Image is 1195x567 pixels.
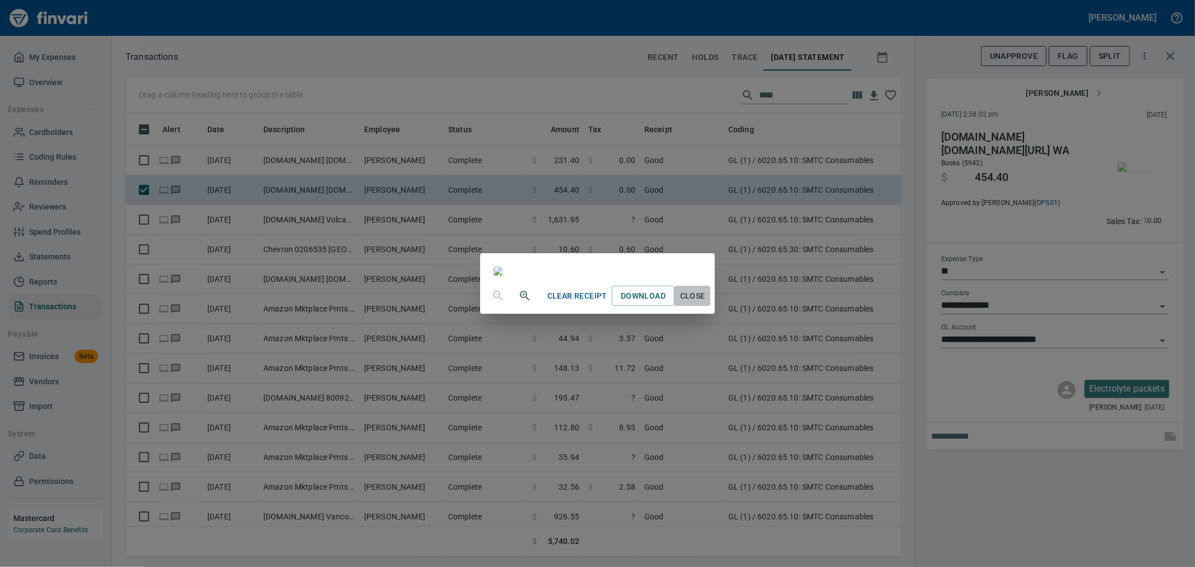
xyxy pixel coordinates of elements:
span: Download [621,289,666,303]
a: Download [612,286,675,306]
button: Clear Receipt [543,286,612,306]
img: receipts%2Ftapani%2F2025-09-30%2FdDaZX8JUyyeI0KH0W5cbBD8H2fn2__KuEc3ZXLqB4XlSO4OGEV_1.jpg [494,267,503,276]
span: Clear Receipt [547,289,607,303]
button: Close [675,286,710,306]
span: Close [679,289,706,303]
